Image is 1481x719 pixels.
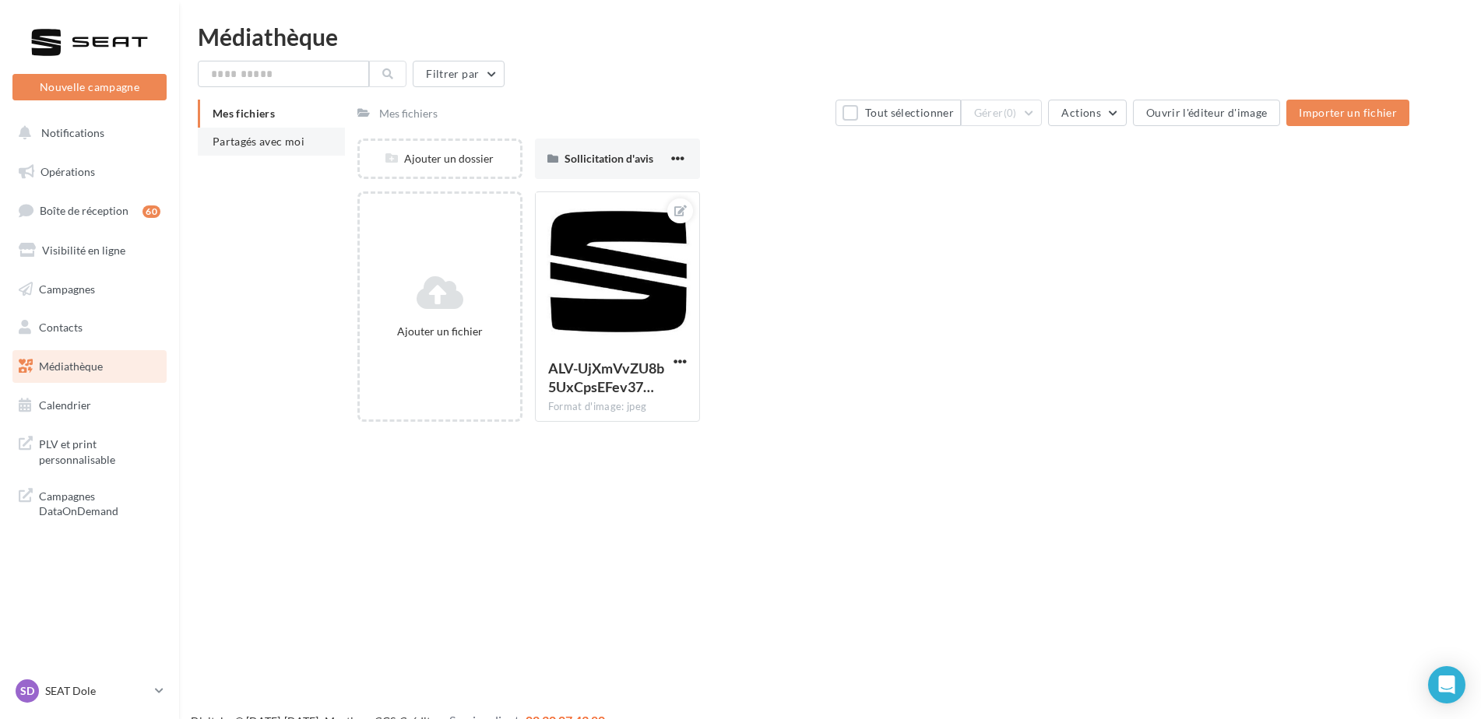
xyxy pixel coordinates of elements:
button: Ouvrir l'éditeur d'image [1133,100,1280,126]
span: Campagnes [39,282,95,295]
a: Campagnes [9,273,170,306]
a: SD SEAT Dole [12,676,167,706]
span: Mes fichiers [213,107,275,120]
span: Boîte de réception [40,204,128,217]
button: Actions [1048,100,1126,126]
span: Importer un fichier [1299,106,1397,119]
button: Tout sélectionner [835,100,960,126]
button: Notifications [9,117,164,149]
button: Gérer(0) [961,100,1043,126]
span: Partagés avec moi [213,135,304,148]
div: 60 [142,205,160,218]
button: Filtrer par [413,61,505,87]
div: Ajouter un dossier [360,151,520,167]
span: Opérations [40,165,95,178]
span: SD [20,683,34,699]
div: Mes fichiers [379,106,438,121]
span: Calendrier [39,398,91,412]
div: Format d'image: jpeg [548,400,687,414]
span: ALV-UjXmVvZU8b5UxCpsEFev37c_2YgNE3SF9GomgQoka-AlK4fI7qPz [548,359,664,395]
span: Actions [1061,106,1100,119]
a: Contacts [9,311,170,344]
a: Visibilité en ligne [9,234,170,267]
button: Nouvelle campagne [12,74,167,100]
a: Médiathèque [9,350,170,383]
span: Campagnes DataOnDemand [39,486,160,519]
a: Boîte de réception60 [9,194,170,227]
a: Calendrier [9,389,170,422]
span: Contacts [39,321,83,334]
button: Importer un fichier [1286,100,1409,126]
span: PLV et print personnalisable [39,433,160,467]
div: Ajouter un fichier [366,324,514,339]
span: Visibilité en ligne [42,244,125,257]
div: Open Intercom Messenger [1428,666,1465,703]
a: Opérations [9,156,170,188]
span: (0) [1004,107,1017,119]
a: PLV et print personnalisable [9,427,170,473]
p: SEAT Dole [45,683,149,699]
span: Sollicitation d'avis [565,152,653,165]
span: Médiathèque [39,359,103,373]
span: Notifications [41,126,104,139]
div: Médiathèque [198,25,1462,48]
a: Campagnes DataOnDemand [9,479,170,525]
